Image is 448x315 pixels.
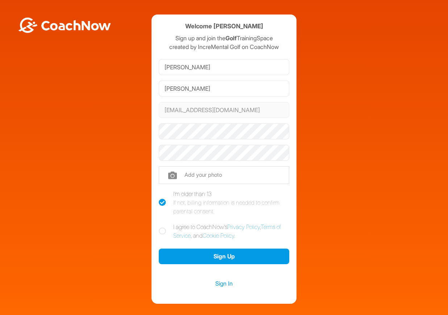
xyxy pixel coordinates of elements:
label: I agree to CoachNow's , , and . [159,222,289,240]
a: Privacy Policy [227,223,260,230]
div: I'm older than 13 [173,189,289,216]
h4: Welcome [PERSON_NAME] [185,22,263,31]
strong: Golf [225,34,237,42]
img: BwLJSsUCoWCh5upNqxVrqldRgqLPVwmV24tXu5FoVAoFEpwwqQ3VIfuoInZCoVCoTD4vwADAC3ZFMkVEQFDAAAAAElFTkSuQmCC [17,17,112,33]
a: Terms of Service [173,223,281,239]
a: Cookie Policy [203,232,234,239]
input: Email [159,102,289,118]
button: Sign Up [159,249,289,264]
input: Last Name [159,81,289,97]
a: Sign In [159,279,289,288]
p: Sign up and join the TrainingSpace [159,34,289,42]
div: If not, billing information is needed to confirm parental consent. [173,198,289,216]
p: created by IncreMental Golf on CoachNow [159,42,289,51]
input: First Name [159,59,289,75]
